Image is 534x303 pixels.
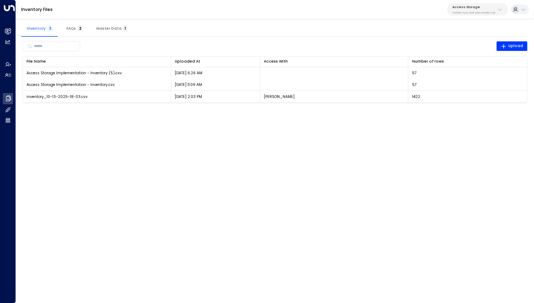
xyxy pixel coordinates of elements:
span: 57 [412,82,417,87]
button: Access Storage17248963-7bae-4f68-a6e0-04e589c1c15e [447,3,508,16]
span: Master Data [96,26,128,31]
p: [PERSON_NAME] [264,94,295,99]
span: 1 [123,25,128,32]
div: Number of rows [412,58,444,65]
span: 3 [47,25,53,32]
span: 1422 [412,94,420,99]
button: Upload [497,41,528,51]
p: [DATE] 11:09 AM [175,82,202,87]
div: Uploaded At [175,58,256,65]
span: 2 [77,25,84,32]
span: Inventory [27,26,53,31]
a: Inventory Files [21,6,53,12]
span: FAQs [66,26,84,31]
p: [DATE] 6:26 AM [175,70,202,76]
div: Access With [264,58,404,65]
span: Upload [501,43,523,49]
p: 17248963-7bae-4f68-a6e0-04e589c1c15e [452,11,496,14]
p: Access Storage [452,5,496,9]
div: Uploaded At [175,58,200,65]
div: Number of rows [412,58,523,65]
span: Access Storage Implementation - Inventory.csv [26,82,115,87]
p: [DATE] 2:03 PM [175,94,202,99]
div: File Name [26,58,167,65]
span: Access Storage Implementation - Inventory (5).csv [26,70,122,76]
span: inventory_10-13-2025-18-03.csv [26,94,88,99]
span: 57 [412,70,417,76]
div: File Name [26,58,46,65]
